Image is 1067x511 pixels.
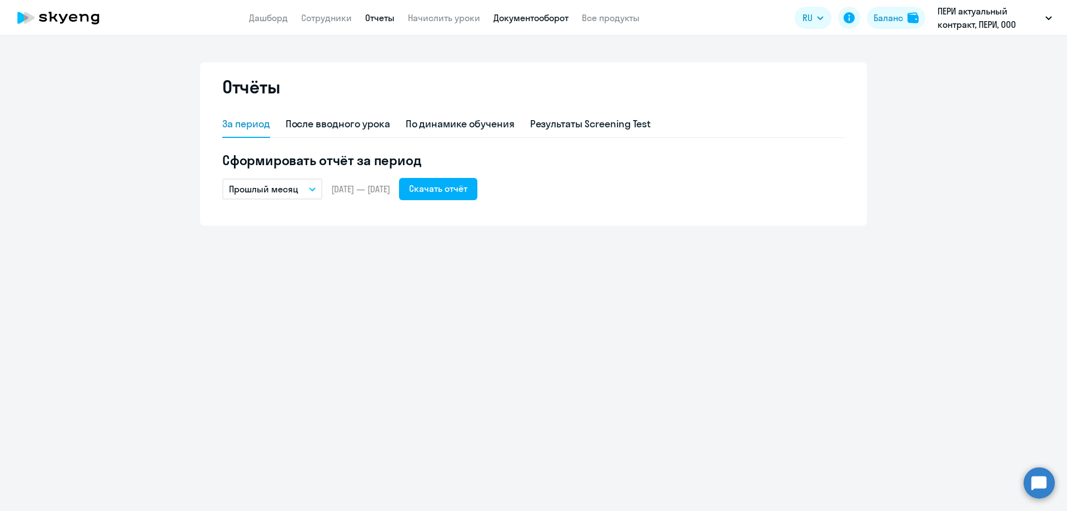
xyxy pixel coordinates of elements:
[802,11,812,24] span: RU
[795,7,831,29] button: RU
[222,117,270,131] div: За период
[222,151,845,169] h5: Сформировать отчёт за период
[582,12,640,23] a: Все продукты
[530,117,651,131] div: Результаты Screening Test
[222,178,322,200] button: Прошлый месяц
[301,12,352,23] a: Сотрудники
[249,12,288,23] a: Дашборд
[365,12,395,23] a: Отчеты
[222,76,280,98] h2: Отчёты
[908,12,919,23] img: balance
[406,117,515,131] div: По динамике обучения
[229,182,298,196] p: Прошлый месяц
[932,4,1058,31] button: ПЕРИ актуальный контракт, ПЕРИ, ООО
[409,182,467,195] div: Скачать отчёт
[408,12,480,23] a: Начислить уроки
[493,12,569,23] a: Документооборот
[286,117,390,131] div: После вводного урока
[867,7,925,29] button: Балансbalance
[331,183,390,195] span: [DATE] — [DATE]
[399,178,477,200] button: Скачать отчёт
[938,4,1041,31] p: ПЕРИ актуальный контракт, ПЕРИ, ООО
[874,11,903,24] div: Баланс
